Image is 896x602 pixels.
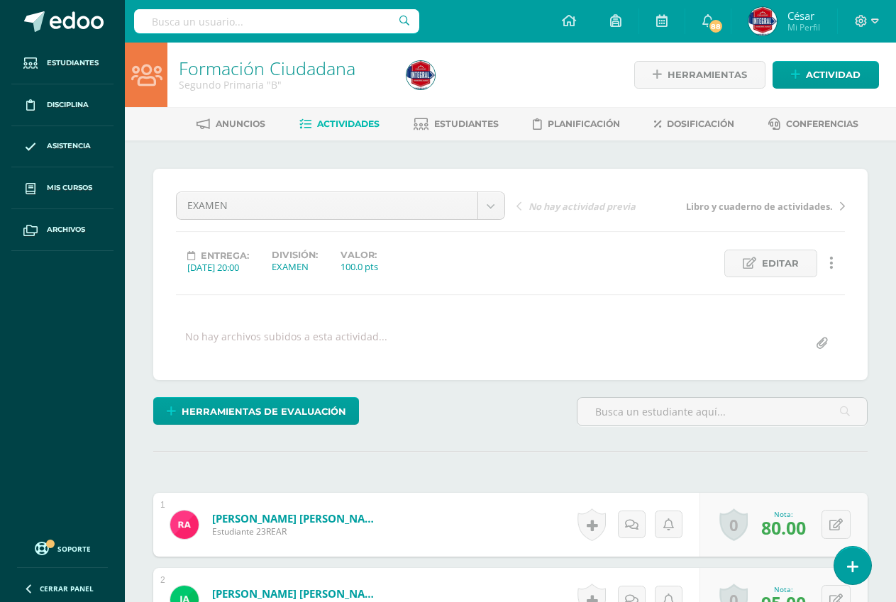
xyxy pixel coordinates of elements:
span: Archivos [47,224,85,235]
a: Conferencias [768,113,858,135]
span: EXAMEN [187,192,467,219]
span: Cerrar panel [40,584,94,593]
div: Segundo Primaria 'B' [179,78,389,91]
img: 60bfc90340cde2991f10627ce2a85d8a.png [170,511,199,539]
a: Herramientas de evaluación [153,397,359,425]
a: Soporte [17,538,108,557]
a: Archivos [11,209,114,251]
a: [PERSON_NAME] [PERSON_NAME] [212,511,382,525]
span: Estudiantes [434,118,499,129]
span: Libro y cuaderno de actividades. [686,200,833,213]
img: 97e2aee4511ffbb91b5db86908f133de.png [748,7,777,35]
span: Soporte [57,544,91,554]
a: Libro y cuaderno de actividades. [680,199,845,213]
a: EXAMEN [177,192,504,219]
div: 100.0 pts [341,260,378,273]
span: 80.00 [761,515,806,540]
img: 97e2aee4511ffbb91b5db86908f133de.png [406,61,435,89]
span: Disciplina [47,99,89,111]
span: Herramientas [668,62,747,88]
label: División: [272,250,318,260]
div: Nota: [761,509,806,519]
span: Actividades [317,118,380,129]
span: Editar [762,250,799,277]
span: Mis cursos [47,182,92,194]
span: Herramientas de evaluación [182,398,346,425]
span: 88 [708,18,724,34]
div: EXAMEN [272,260,318,273]
span: Actividad [806,62,861,88]
a: Dosificación [654,113,734,135]
span: No hay actividad previa [529,200,636,213]
span: Dosificación [667,118,734,129]
div: No hay archivos subidos a esta actividad... [185,330,387,357]
span: Estudiante 23REAR [212,525,382,537]
a: Formación Ciudadana [179,56,355,80]
span: Anuncios [216,118,265,129]
input: Busca un estudiante aquí... [577,398,867,425]
a: Asistencia [11,126,114,168]
a: Herramientas [634,61,765,89]
div: Nota: [761,584,806,594]
a: 0 [719,508,748,541]
span: Asistencia [47,140,91,152]
a: Estudiantes [414,113,499,135]
input: Busca un usuario... [134,9,419,33]
h1: Formación Ciudadana [179,58,389,78]
a: [PERSON_NAME] [PERSON_NAME] [212,586,382,601]
a: Estudiantes [11,43,114,84]
span: César [787,9,820,23]
span: Conferencias [786,118,858,129]
a: Planificación [533,113,620,135]
span: Entrega: [201,250,249,261]
span: Mi Perfil [787,21,820,33]
a: Mis cursos [11,167,114,209]
a: Anuncios [197,113,265,135]
label: Valor: [341,250,378,260]
div: [DATE] 20:00 [187,261,249,274]
a: Actividad [773,61,879,89]
span: Planificación [548,118,620,129]
span: Estudiantes [47,57,99,69]
a: Actividades [299,113,380,135]
a: Disciplina [11,84,114,126]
